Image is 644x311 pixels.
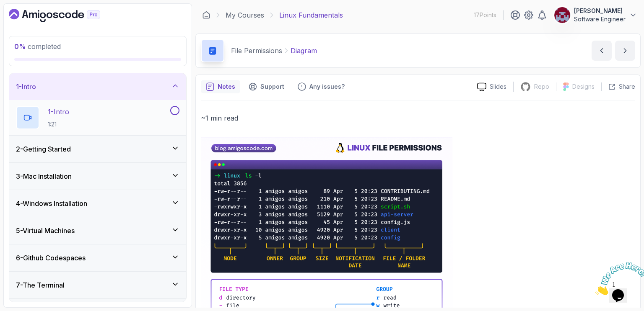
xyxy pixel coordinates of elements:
[9,136,186,162] button: 2-Getting Started
[470,82,513,91] a: Slides
[279,10,343,20] p: Linux Fundamentals
[9,272,186,298] button: 7-The Terminal
[9,217,186,244] button: 5-Virtual Machines
[601,82,635,91] button: Share
[16,106,179,129] button: 1-Intro1:21
[309,82,345,91] p: Any issues?
[293,80,350,93] button: Feedback button
[244,80,289,93] button: Support button
[592,41,612,61] button: previous content
[534,82,549,91] p: Repo
[574,7,626,15] p: [PERSON_NAME]
[16,280,65,290] h3: 7 - The Terminal
[202,11,210,19] a: Dashboard
[619,82,635,91] p: Share
[48,120,69,129] p: 1:21
[231,46,282,56] p: File Permissions
[9,163,186,190] button: 3-Mac Installation
[48,107,69,117] p: 1 - Intro
[554,7,637,23] button: user profile image[PERSON_NAME]Software Engineer
[14,42,61,51] span: completed
[218,82,235,91] p: Notes
[16,226,75,236] h3: 5 - Virtual Machines
[574,15,626,23] p: Software Engineer
[3,3,55,36] img: Chat attention grabber
[16,171,72,181] h3: 3 - Mac Installation
[572,82,595,91] p: Designs
[554,7,570,23] img: user profile image
[9,9,119,22] a: Dashboard
[592,259,644,298] iframe: chat widget
[3,3,7,10] span: 1
[615,41,635,61] button: next content
[226,10,264,20] a: My Courses
[9,73,186,100] button: 1-Intro
[201,112,635,124] p: ~1 min read
[201,80,240,93] button: notes button
[16,144,71,154] h3: 2 - Getting Started
[16,82,36,92] h3: 1 - Intro
[9,190,186,217] button: 4-Windows Installation
[474,11,496,19] p: 17 Points
[9,244,186,271] button: 6-Github Codespaces
[490,82,506,91] p: Slides
[14,42,26,51] span: 0 %
[291,46,317,56] p: Diagram
[16,198,87,208] h3: 4 - Windows Installation
[260,82,284,91] p: Support
[16,253,86,263] h3: 6 - Github Codespaces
